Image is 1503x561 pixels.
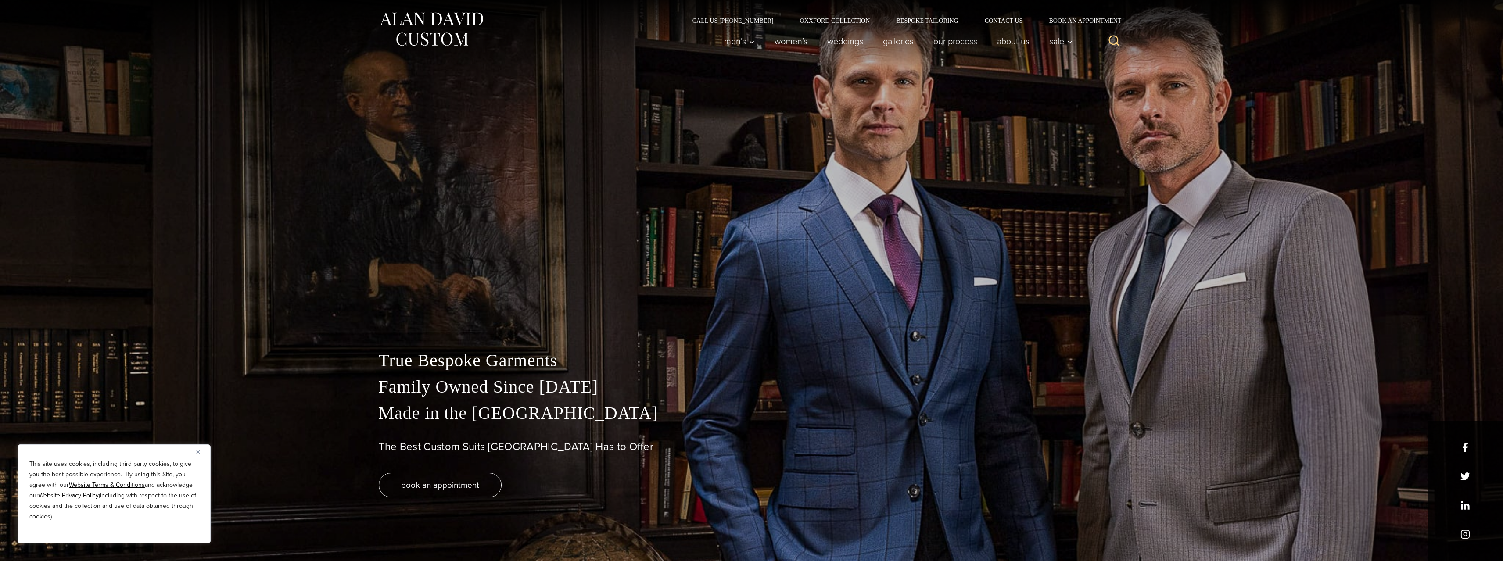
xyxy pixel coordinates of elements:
nav: Primary Navigation [714,32,1077,50]
span: Men’s [724,37,755,46]
a: x/twitter [1460,472,1470,481]
a: Our Process [923,32,987,50]
button: View Search Form [1104,31,1125,52]
a: Bespoke Tailoring [883,18,971,24]
a: Book an Appointment [1036,18,1124,24]
a: linkedin [1460,500,1470,510]
a: book an appointment [379,473,502,497]
img: Close [196,450,200,454]
nav: Secondary Navigation [679,18,1125,24]
a: About Us [987,32,1039,50]
a: Women’s [764,32,817,50]
a: Oxxford Collection [786,18,883,24]
a: weddings [817,32,873,50]
a: Website Terms & Conditions [69,480,145,490]
span: Sale [1049,37,1073,46]
a: Contact Us [972,18,1036,24]
span: book an appointment [401,479,479,491]
a: Call Us [PHONE_NUMBER] [679,18,787,24]
a: instagram [1460,529,1470,539]
a: facebook [1460,443,1470,452]
p: This site uses cookies, including third party cookies, to give you the best possible experience. ... [29,459,199,522]
p: True Bespoke Garments Family Owned Since [DATE] Made in the [GEOGRAPHIC_DATA] [379,347,1125,426]
img: Alan David Custom [379,10,484,49]
a: Galleries [873,32,923,50]
h1: The Best Custom Suits [GEOGRAPHIC_DATA] Has to Offer [379,440,1125,453]
a: Website Privacy Policy [39,491,99,500]
button: Close [196,447,207,457]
